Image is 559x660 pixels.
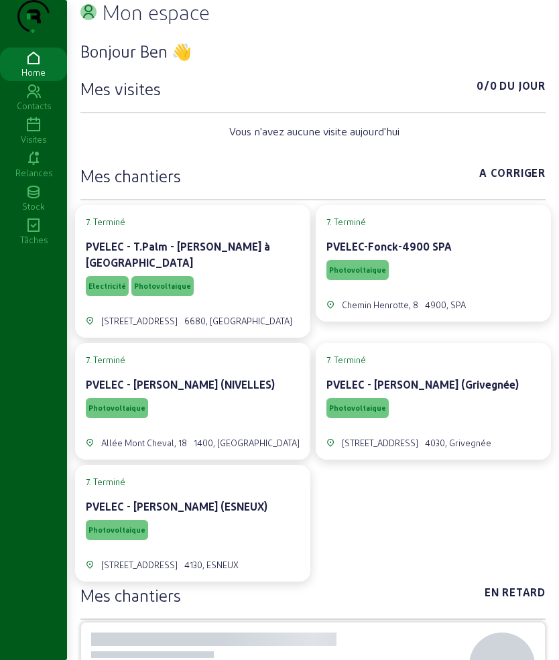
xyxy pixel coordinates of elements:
div: Chemin Henrotte, 8 [342,299,418,311]
span: Photovoltaique [134,281,191,291]
cam-card-title: PVELEC-Fonck-4900 SPA [326,240,452,253]
div: [STREET_ADDRESS] [101,559,178,571]
span: Electricité [88,281,126,291]
span: Photovoltaique [329,403,386,413]
h3: Mes chantiers [80,584,181,606]
span: Photovoltaique [329,265,386,275]
div: 4130, ESNEUX [184,559,239,571]
h3: Mes chantiers [80,165,181,186]
span: Photovoltaique [88,403,145,413]
div: [STREET_ADDRESS] [342,437,418,449]
div: 6680, [GEOGRAPHIC_DATA] [184,315,292,327]
div: 4030, Grivegnée [425,437,491,449]
span: Photovoltaique [88,525,145,535]
cam-card-tag: 7. Terminé [86,476,300,488]
cam-card-tag: 7. Terminé [326,354,540,366]
cam-card-title: PVELEC - [PERSON_NAME] (ESNEUX) [86,500,267,513]
cam-card-tag: 7. Terminé [86,354,300,366]
span: En retard [485,584,546,606]
cam-card-title: PVELEC - T.Palm - [PERSON_NAME] à [GEOGRAPHIC_DATA] [86,240,270,269]
cam-card-tag: 7. Terminé [326,216,540,228]
cam-card-title: PVELEC - [PERSON_NAME] (NIVELLES) [86,378,275,391]
cam-card-title: PVELEC - [PERSON_NAME] (Grivegnée) [326,378,519,391]
h3: Mes visites [80,78,161,99]
span: 0/0 [477,78,497,99]
div: Allée Mont Cheval, 18 [101,437,187,449]
h3: Bonjour Ben 👋 [80,40,546,62]
cam-card-tag: 7. Terminé [86,216,300,228]
span: Du jour [499,78,546,99]
div: [STREET_ADDRESS] [101,315,178,327]
div: 1400, [GEOGRAPHIC_DATA] [194,437,300,449]
span: A corriger [479,165,546,186]
span: Vous n'avez aucune visite aujourd'hui [229,123,399,139]
div: 4900, SPA [425,299,466,311]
